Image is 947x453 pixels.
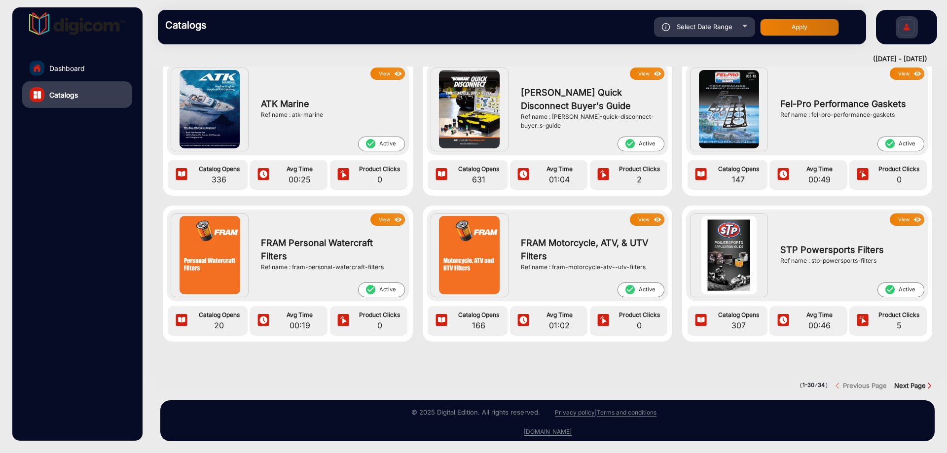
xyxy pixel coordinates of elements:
span: Product Clicks [614,311,665,319]
span: [PERSON_NAME] Quick Disconnect Buyer's Guide [521,86,659,112]
span: Active [877,282,924,297]
span: 00:19 [274,319,325,331]
img: STP Powersports Filters [701,216,757,294]
span: STP Powersports Filters [780,243,919,256]
img: icon [434,314,449,328]
span: Active [618,282,664,297]
a: Catalogs [22,81,132,108]
span: 307 [712,319,765,331]
div: Ref name : stp-powersports-filters [780,256,919,265]
span: Dashboard [49,63,85,73]
span: Catalog Opens [193,165,245,174]
mat-icon: check_circle [884,138,895,149]
small: © 2025 Digital Edition. All rights reserved. [411,408,540,416]
img: icon [434,168,449,182]
span: Active [618,137,664,151]
span: FRAM Personal Watercraft Filters [261,236,400,263]
strong: Previous Page [843,382,887,389]
strong: 34 [818,382,825,388]
img: icon [776,314,791,328]
img: previous button [836,382,843,389]
span: Avg Time [274,311,325,319]
span: Avg Time [534,165,585,174]
span: Avg Time [534,311,585,319]
span: 0 [874,174,924,185]
span: Catalogs [49,90,78,100]
div: Ref name : [PERSON_NAME]-quick-disconnect-buyer_s-guide [521,112,659,130]
span: 01:04 [534,174,585,185]
div: Ref name : fram-motorcycle-atv--utv-filters [521,263,659,272]
h3: Catalogs [165,19,303,31]
span: Catalog Opens [712,311,765,319]
img: icon [912,214,923,225]
img: FRAM Motorcycle, ATV, & UTV Filters [439,216,500,294]
img: icon [596,314,611,328]
img: home [33,64,41,72]
span: Avg Time [794,165,845,174]
span: Active [358,137,405,151]
span: Select Date Range [677,23,732,31]
button: Apply [760,19,839,36]
a: [DOMAIN_NAME] [524,428,572,436]
img: icon [693,168,708,182]
img: icon [393,69,404,79]
img: icon [776,168,791,182]
button: Viewicon [890,68,924,80]
span: Active [358,282,405,297]
span: 2 [614,174,665,185]
span: 0 [614,319,665,331]
pre: ( / ) [800,381,828,390]
img: icon [516,168,531,182]
span: 166 [453,319,505,331]
span: Catalog Opens [712,165,765,174]
img: icon [174,314,189,328]
span: Product Clicks [614,165,665,174]
img: icon [855,168,870,182]
mat-icon: check_circle [624,284,635,295]
span: Catalog Opens [453,311,505,319]
img: Sign%20Up.svg [896,11,917,46]
mat-icon: check_circle [365,284,376,295]
img: icon [693,314,708,328]
mat-icon: check_circle [884,284,895,295]
img: icon [516,314,531,328]
span: 631 [453,174,505,185]
span: Catalog Opens [453,165,505,174]
img: catalog [34,91,41,99]
span: 20 [193,319,245,331]
mat-icon: check_circle [624,138,635,149]
button: Viewicon [370,213,405,226]
span: 00:46 [794,319,845,331]
span: Product Clicks [874,165,924,174]
button: Viewicon [630,213,664,226]
span: Fel-Pro Performance Gaskets [780,97,919,110]
img: icon [912,69,923,79]
img: icon [596,168,611,182]
img: Fel-Pro Performance Gaskets [699,70,759,148]
span: 5 [874,319,924,331]
a: Privacy policy [555,409,595,417]
a: Dashboard [22,55,132,81]
strong: 1-30 [802,382,814,388]
mat-icon: check_circle [365,138,376,149]
img: icon [662,23,670,31]
span: 01:02 [534,319,585,331]
img: icon [336,168,351,182]
span: ATK Marine [261,97,400,110]
button: Viewicon [890,213,924,226]
span: Product Clicks [874,311,924,319]
span: Avg Time [274,165,325,174]
span: 336 [193,174,245,185]
a: | [595,409,597,416]
span: Catalog Opens [193,311,245,319]
img: icon [174,168,189,182]
div: Ref name : fel-pro-performance-gaskets [780,110,919,119]
img: Next button [926,382,933,389]
div: Ref name : atk-marine [261,110,400,119]
img: icon [336,314,351,328]
span: 147 [712,174,765,185]
img: vmg-logo [29,12,126,35]
span: 0 [354,319,405,331]
strong: Next Page [894,382,926,389]
span: 0 [354,174,405,185]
